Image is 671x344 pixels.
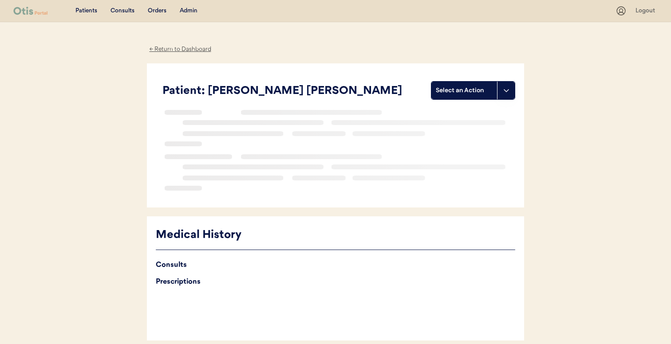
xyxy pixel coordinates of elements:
[436,86,493,95] div: Select an Action
[147,44,213,55] div: ← Return to Dashboard
[148,7,166,16] div: Orders
[75,7,97,16] div: Patients
[156,227,515,244] div: Medical History
[111,7,134,16] div: Consults
[635,7,658,16] div: Logout
[162,83,431,100] div: Patient: [PERSON_NAME] [PERSON_NAME]
[156,276,515,288] div: Prescriptions
[156,259,515,271] div: Consults
[180,7,197,16] div: Admin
